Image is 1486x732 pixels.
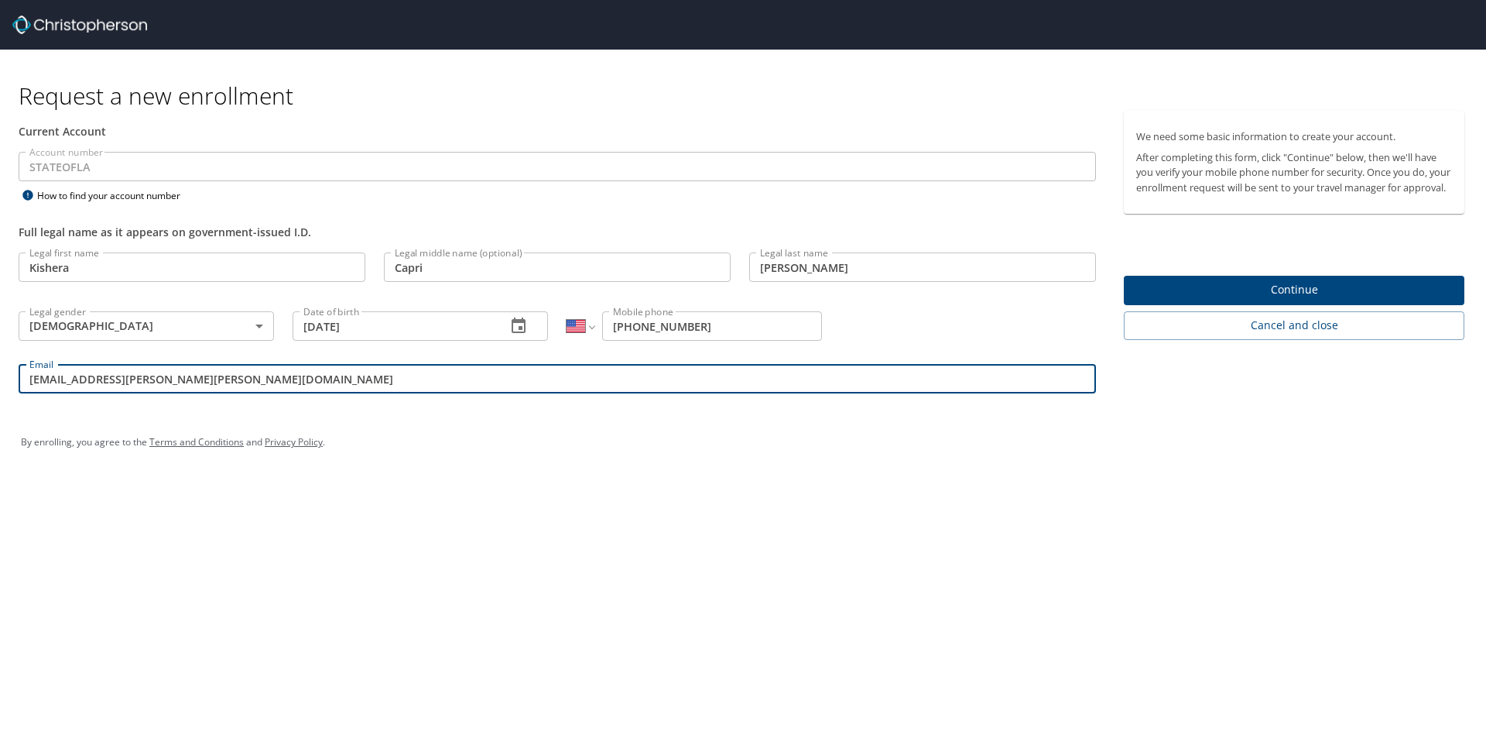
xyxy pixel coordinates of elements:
[1136,280,1452,300] span: Continue
[19,123,1096,139] div: Current Account
[1124,276,1464,306] button: Continue
[293,311,494,341] input: MM/DD/YYYY
[21,423,1465,462] div: By enrolling, you agree to the and .
[149,435,244,448] a: Terms and Conditions
[1136,129,1452,144] p: We need some basic information to create your account.
[1136,316,1452,335] span: Cancel and close
[265,435,323,448] a: Privacy Policy
[19,224,1096,240] div: Full legal name as it appears on government-issued I.D.
[19,81,1477,111] h1: Request a new enrollment
[12,15,147,34] img: cbt logo
[19,186,212,205] div: How to find your account number
[19,311,274,341] div: [DEMOGRAPHIC_DATA]
[602,311,822,341] input: Enter phone number
[1136,150,1452,195] p: After completing this form, click "Continue" below, then we'll have you verify your mobile phone ...
[1124,311,1464,340] button: Cancel and close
